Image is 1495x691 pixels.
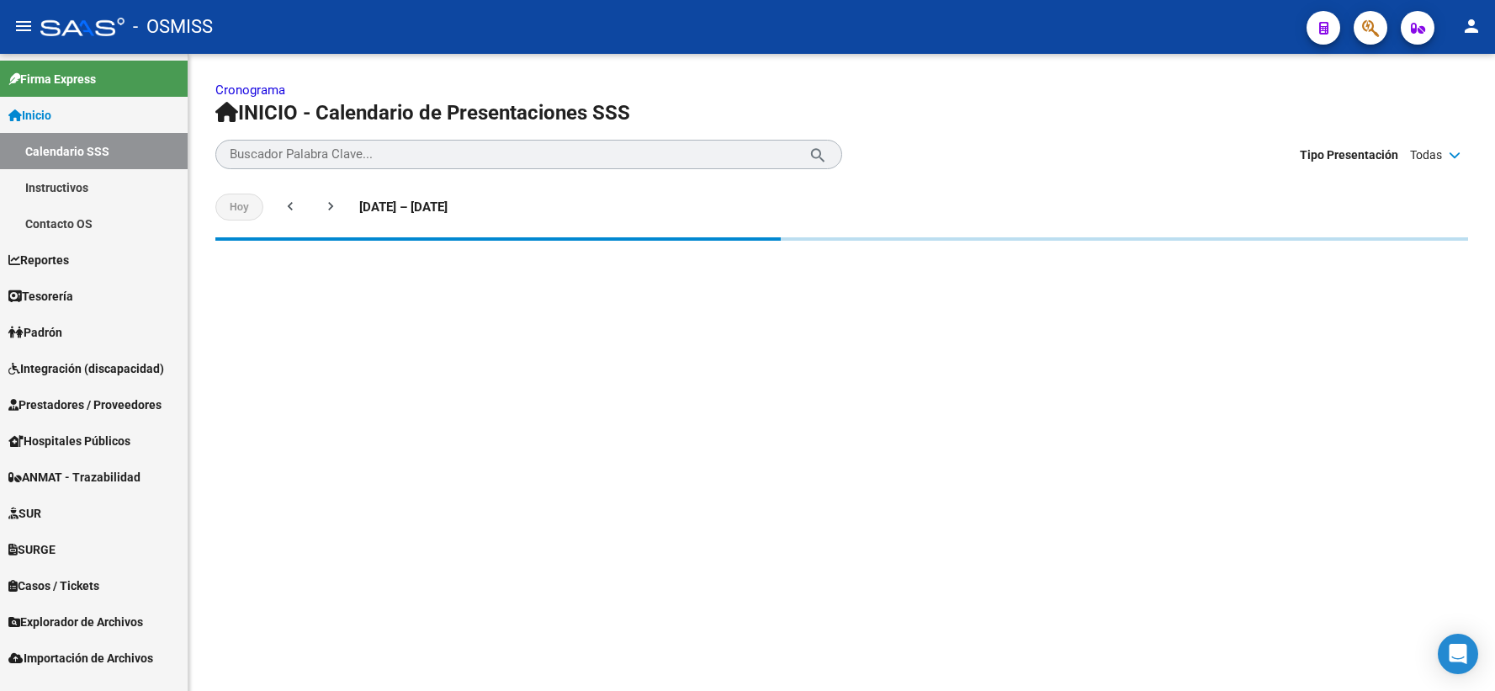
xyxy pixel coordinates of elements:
[1300,146,1398,164] span: Tipo Presentación
[13,16,34,36] mat-icon: menu
[8,577,99,595] span: Casos / Tickets
[8,432,130,450] span: Hospitales Públicos
[1438,634,1478,674] div: Open Intercom Messenger
[8,613,143,631] span: Explorador de Archivos
[8,540,56,559] span: SURGE
[808,144,828,164] mat-icon: search
[8,287,73,306] span: Tesorería
[8,70,96,88] span: Firma Express
[8,359,164,378] span: Integración (discapacidad)
[215,101,630,125] span: INICIO - Calendario de Presentaciones SSS
[133,8,213,45] span: - OSMISS
[8,468,140,486] span: ANMAT - Trazabilidad
[8,396,162,414] span: Prestadores / Proveedores
[8,106,51,125] span: Inicio
[1410,146,1442,164] span: Todas
[8,251,69,269] span: Reportes
[322,198,339,215] mat-icon: chevron_right
[215,82,285,98] a: Cronograma
[282,198,299,215] mat-icon: chevron_left
[215,194,263,221] button: Hoy
[8,323,62,342] span: Padrón
[8,504,41,523] span: SUR
[359,198,448,216] span: [DATE] – [DATE]
[8,649,153,667] span: Importación de Archivos
[1461,16,1482,36] mat-icon: person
